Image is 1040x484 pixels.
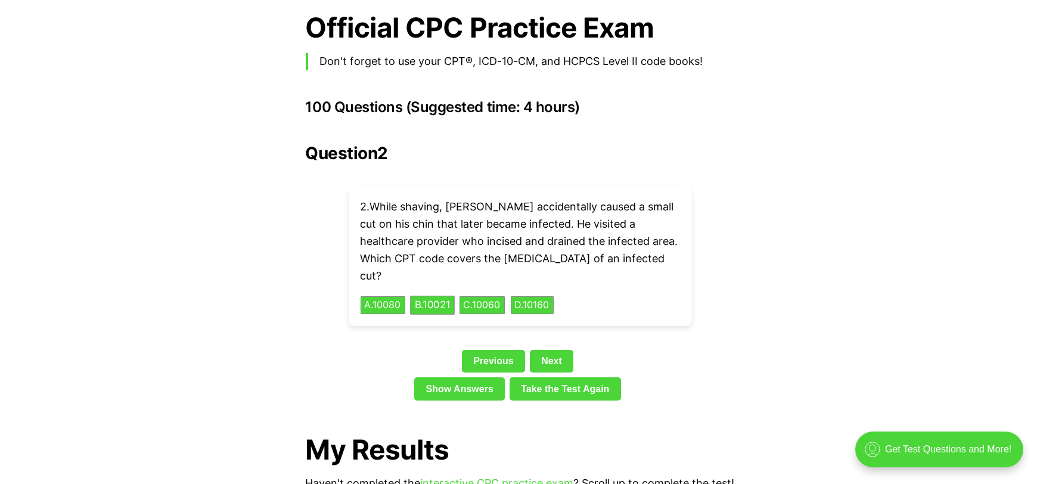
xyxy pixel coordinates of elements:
[414,377,505,400] a: Show Answers
[511,296,554,314] button: D.10160
[306,144,735,163] h2: Question 2
[462,350,525,373] a: Previous
[845,426,1040,484] iframe: portal-trigger
[306,12,735,44] h1: Official CPC Practice Exam
[410,296,455,315] button: B.10021
[306,99,735,116] h3: 100 Questions (Suggested time: 4 hours)
[460,296,505,314] button: C.10060
[306,53,735,70] blockquote: Don't forget to use your CPT®, ICD-10-CM, and HCPCS Level II code books!
[306,434,735,466] h1: My Results
[510,377,621,400] a: Take the Test Again
[361,296,405,314] button: A.10080
[530,350,573,373] a: Next
[361,198,680,284] p: 2 . While shaving, [PERSON_NAME] accidentally caused a small cut on his chin that later became in...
